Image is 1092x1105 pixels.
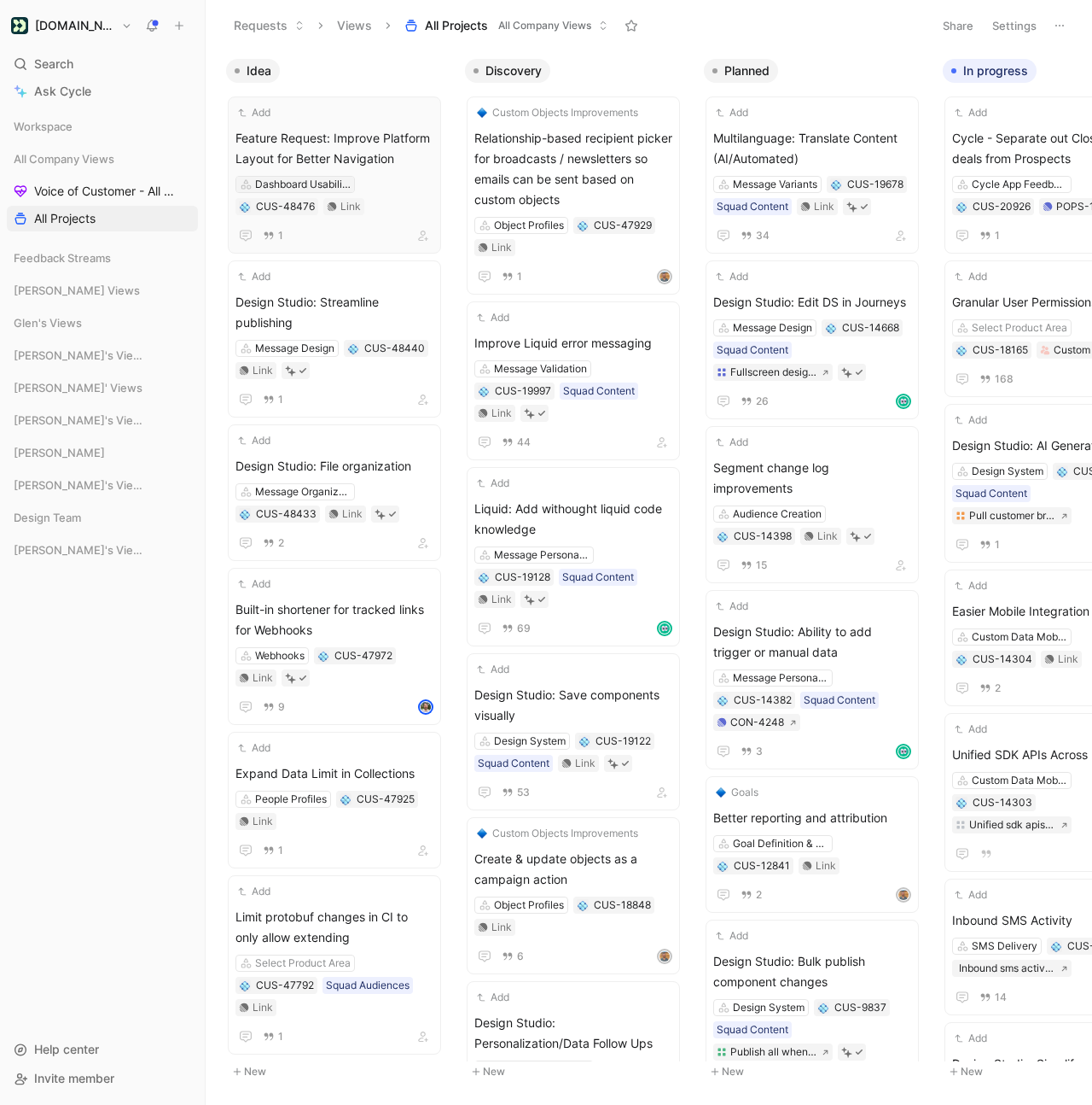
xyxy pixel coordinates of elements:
div: [PERSON_NAME]' Views [7,375,198,400]
button: Add [713,434,751,451]
span: Design Studio: Ability to add trigger or manual data [713,622,911,663]
div: CUS-47972 [334,647,392,664]
span: In progress [963,62,1028,79]
span: 168 [995,374,1014,384]
span: All Company Views [14,150,114,167]
div: CUS-14382 [734,692,792,709]
div: Inbound sms activity [959,960,1055,977]
a: AddImprove Liquid error messagingMessage ValidationSquad ContentLink44 [467,301,680,460]
span: Design Studio: Edit DS in Journeys [713,292,911,313]
button: Views [329,13,380,38]
button: Add [713,268,751,285]
h1: [DOMAIN_NAME] [35,18,114,33]
div: Custom Data Mobile Integrations [972,629,1067,646]
span: 34 [756,231,770,241]
img: 💠 [578,901,588,911]
div: Link [342,506,363,523]
div: Design System [494,733,566,750]
span: Planned [724,62,770,79]
button: 1 [259,390,287,409]
span: 26 [756,396,769,406]
button: 53 [498,783,533,802]
a: AddSegment change log improvementsAudience CreationLink15 [706,426,919,583]
div: Custom Data Mobile Integrations [972,772,1067,789]
button: 💠 [577,219,589,231]
span: 44 [517,437,531,447]
button: 💠 [825,322,837,334]
a: 🔷Custom Objects ImprovementsCreate & update objects as a campaign actionObject ProfilesLink6avatar [467,817,680,974]
a: AddLiquid: Add withought liquid code knowledgeMessage PersonalizationSquad ContentLink69avatar [467,467,680,646]
span: 1 [278,845,283,856]
div: Search [7,51,198,77]
img: 💠 [340,795,351,805]
div: Link [253,362,273,379]
button: 💠 [577,899,589,911]
span: Feedback Streams [14,249,111,266]
button: 💠 [478,385,490,397]
a: AddDesign Studio: File organizationMessage OrganizationLink2 [228,424,441,561]
div: Squad Content [562,569,634,586]
button: Add [235,432,273,449]
div: [PERSON_NAME]'s Views [7,537,198,563]
div: Message Design [255,340,334,357]
span: Search [34,54,73,74]
div: Link [340,198,361,215]
a: 🔷Custom Objects ImprovementsRelationship-based recipient picker for broadcasts / newsletters so e... [467,96,680,295]
span: 1 [995,231,1000,241]
div: Object Profiles [494,217,564,234]
div: CUS-14668 [842,319,899,336]
div: SMS Delivery [972,938,1037,955]
div: Link [491,239,512,256]
img: 💠 [1051,942,1061,952]
img: 💠 [717,532,728,542]
button: In progress [943,59,1037,83]
button: Add [235,883,273,900]
span: All Company Views [498,17,591,34]
div: Unified sdk apis across platforms [969,816,1055,833]
img: 💠 [240,510,250,520]
a: AddDesign Studio: Save components visuallyDesign SystemSquad ContentLink53 [467,653,680,810]
button: Add [952,412,990,429]
span: [PERSON_NAME]'s Views [14,412,147,429]
img: avatar [420,701,432,713]
div: CUS-14398 [734,528,792,545]
a: AddDesign Studio: Bulk publish component changesDesign SystemSquad ContentPublish all when editin... [706,920,919,1099]
div: CUS-19678 [847,176,903,193]
div: Squad Content [563,383,635,400]
div: CUS-48433 [256,506,317,523]
div: [PERSON_NAME]'s Views [7,407,198,433]
button: 💠 [955,344,967,356]
div: [PERSON_NAME]'s Views [7,472,198,498]
button: 69 [498,619,534,638]
img: 💠 [831,180,841,190]
button: 15 [737,556,770,575]
span: 3 [756,746,763,757]
img: 💠 [240,202,250,213]
button: Add [952,886,990,903]
div: Squad Content [717,198,788,215]
div: 💠 [1056,465,1068,477]
span: Multilanguage: Translate Content (AI/Automated) [713,128,911,169]
button: 💠 [347,342,359,354]
img: 💠 [579,737,590,747]
span: 1 [278,231,283,241]
span: 15 [756,560,767,570]
div: Squad Content [478,755,549,772]
a: 🔷GoalsBetter reporting and attributionGoal Definition & AttributionLink2avatar [706,776,919,913]
button: Add [474,475,512,492]
button: Planned [704,59,778,83]
div: Link [253,669,273,687]
div: Goal Definition & Attribution [733,835,828,852]
button: Add [474,661,512,678]
button: Add [952,721,990,738]
span: Expand Data Limit in Collections [235,763,433,784]
div: CUS-14304 [973,651,1032,668]
a: AddBuilt-in shortener for tracked links for WebhooksWebhooksLink9avatar [228,568,441,725]
img: avatar [659,950,671,962]
button: 💠 [478,571,490,583]
span: [PERSON_NAME]'s Views [14,347,147,364]
div: CUS-18165 [973,342,1028,359]
button: 🔷Custom Objects Improvements [474,104,641,121]
button: 🔷Custom Objects Improvements [474,825,641,842]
